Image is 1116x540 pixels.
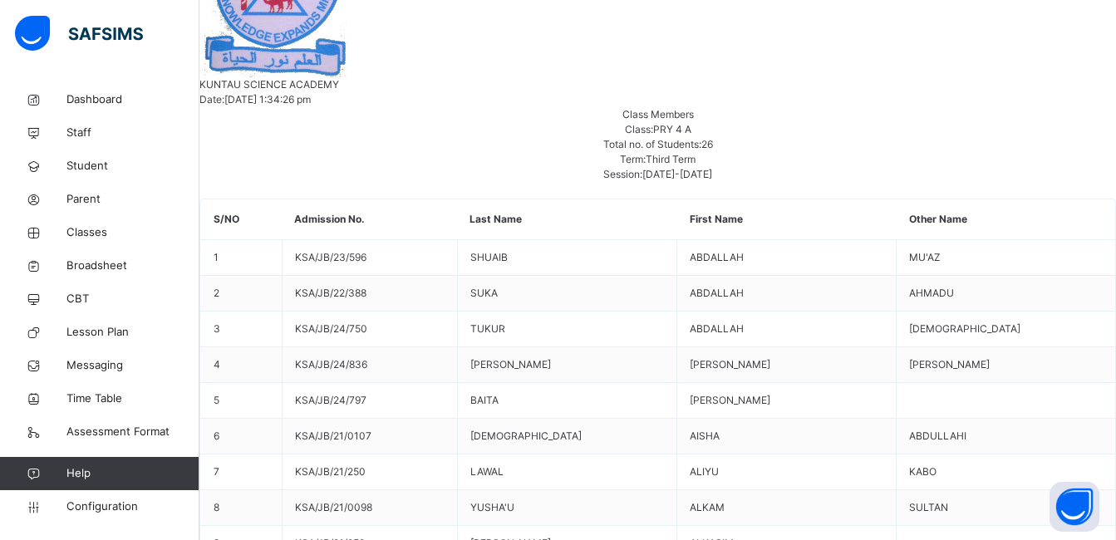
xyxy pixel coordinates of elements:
[201,312,283,347] td: 3
[897,490,1115,526] td: SULTAN
[66,390,199,407] span: Time Table
[201,419,283,454] td: 6
[897,419,1115,454] td: ABDULLAHI
[620,153,646,165] span: Term:
[897,199,1115,240] th: Other Name
[66,125,199,141] span: Staff
[457,490,676,526] td: YUSHA'U
[457,454,676,490] td: LAWAL
[701,138,713,150] span: 26
[201,276,283,312] td: 2
[677,312,897,347] td: ABDALLAH
[66,424,199,440] span: Assessment Format
[66,324,199,341] span: Lesson Plan
[457,383,676,419] td: BAITA
[201,347,283,383] td: 4
[199,78,339,91] span: KUNTAU SCIENCE ACADEMY
[677,383,897,419] td: [PERSON_NAME]
[603,138,701,150] span: Total no. of Students:
[66,258,199,274] span: Broadsheet
[677,490,897,526] td: ALKAM
[457,276,676,312] td: SUKA
[677,419,897,454] td: AISHA
[201,454,283,490] td: 7
[66,357,199,374] span: Messaging
[282,454,457,490] td: KSA/JB/21/250
[15,16,143,51] img: safsims
[282,383,457,419] td: KSA/JB/24/797
[1050,482,1099,532] button: Open asap
[282,276,457,312] td: KSA/JB/22/388
[677,347,897,383] td: [PERSON_NAME]
[66,498,199,515] span: Configuration
[282,347,457,383] td: KSA/JB/24/836
[282,199,457,240] th: Admission No.
[457,240,676,276] td: SHUAIB
[677,454,897,490] td: ALIYU
[224,93,311,106] span: [DATE] 1:34:26 pm
[282,490,457,526] td: KSA/JB/21/0098
[603,168,642,180] span: Session:
[622,108,694,120] span: Class Members
[66,191,199,208] span: Parent
[199,93,224,106] span: Date:
[201,490,283,526] td: 8
[282,312,457,347] td: KSA/JB/24/750
[646,153,696,165] span: Third Term
[282,419,457,454] td: KSA/JB/21/0107
[66,291,199,307] span: CBT
[282,240,457,276] td: KSA/JB/23/596
[201,199,283,240] th: S/NO
[653,123,691,135] span: PRY 4 A
[66,224,199,241] span: Classes
[897,312,1115,347] td: [DEMOGRAPHIC_DATA]
[66,91,199,108] span: Dashboard
[677,240,897,276] td: ABDALLAH
[201,240,283,276] td: 1
[897,454,1115,490] td: KABO
[66,465,199,482] span: Help
[642,168,712,180] span: [DATE]-[DATE]
[457,419,676,454] td: [DEMOGRAPHIC_DATA]
[457,312,676,347] td: TUKUR
[897,276,1115,312] td: AHMADU
[677,199,897,240] th: First Name
[897,240,1115,276] td: MU'AZ
[457,347,676,383] td: [PERSON_NAME]
[201,383,283,419] td: 5
[897,347,1115,383] td: [PERSON_NAME]
[625,123,653,135] span: Class:
[457,199,676,240] th: Last Name
[66,158,199,174] span: Student
[677,276,897,312] td: ABDALLAH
